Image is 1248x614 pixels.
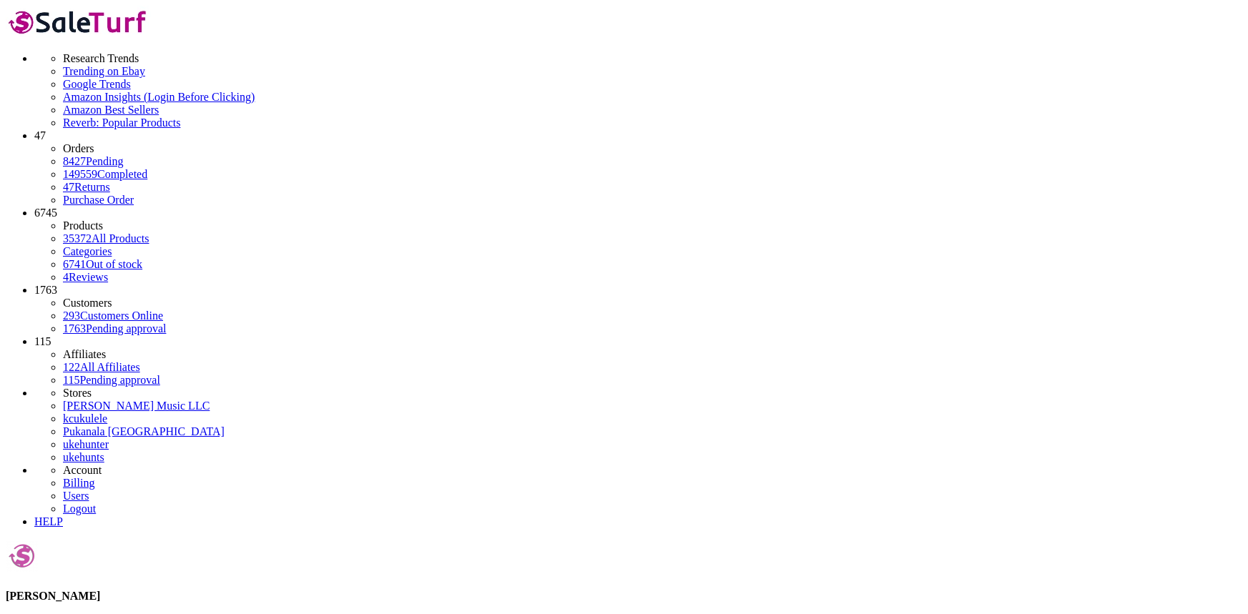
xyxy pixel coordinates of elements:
span: 115 [63,374,79,386]
a: Purchase Order [63,194,134,206]
a: 47Returns [63,181,110,193]
h4: [PERSON_NAME] [6,590,1242,603]
a: Pukanala [GEOGRAPHIC_DATA] [63,425,225,437]
a: Reverb: Popular Products [63,117,1242,129]
a: 149559Completed [63,168,147,180]
a: [PERSON_NAME] Music LLC [63,400,210,412]
li: Products [63,219,1242,232]
a: ukehunter [63,438,109,450]
a: kcukulele [63,412,107,425]
a: Users [63,490,89,502]
img: SaleTurf [6,6,151,38]
a: 1763Pending approval [63,322,166,335]
a: 115Pending approval [63,374,160,386]
img: Andrew Nelson [6,540,38,572]
li: Affiliates [63,348,1242,361]
a: 6741Out of stock [63,258,142,270]
span: 149559 [63,168,97,180]
a: 8427Pending [63,155,1242,168]
a: 4Reviews [63,271,108,283]
span: 4 [63,271,69,283]
span: 122 [63,361,80,373]
li: Stores [63,387,1242,400]
span: 6745 [34,207,57,219]
a: 122All Affiliates [63,361,140,373]
a: Categories [63,245,112,257]
span: 47 [63,181,74,193]
span: 6741 [63,258,86,270]
a: Trending on Ebay [63,65,1242,78]
li: Account [63,464,1242,477]
a: Amazon Best Sellers [63,104,1242,117]
li: Orders [63,142,1242,155]
li: Customers [63,297,1242,310]
a: 35372All Products [63,232,149,244]
a: ukehunts [63,451,104,463]
span: 1763 [63,322,86,335]
span: 8427 [63,155,86,167]
a: 293Customers Online [63,310,163,322]
span: 293 [63,310,80,322]
a: Amazon Insights (Login Before Clicking) [63,91,1242,104]
a: Logout [63,502,96,515]
span: 1763 [34,284,57,296]
a: Billing [63,477,94,489]
span: 47 [34,129,46,142]
span: 115 [34,335,51,347]
li: Research Trends [63,52,1242,65]
span: 35372 [63,232,92,244]
a: Google Trends [63,78,1242,91]
a: HELP [34,515,63,528]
